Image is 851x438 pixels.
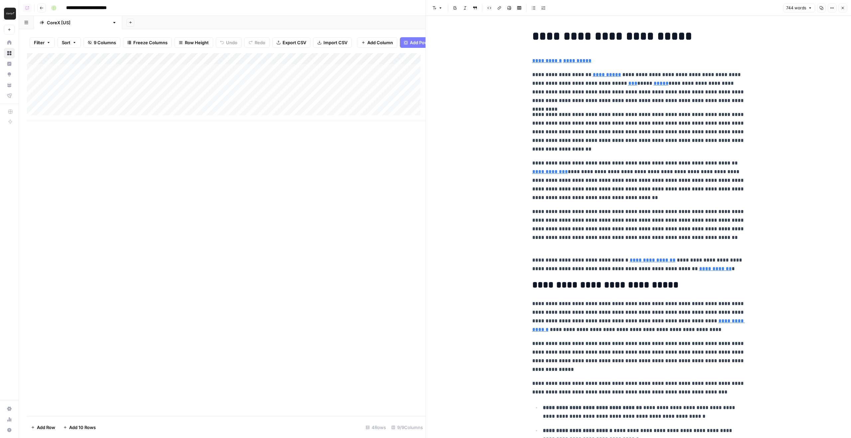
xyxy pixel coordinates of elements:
[783,4,815,12] button: 744 words
[4,8,16,20] img: Klaviyo Logo
[4,414,15,425] a: Usage
[4,425,15,435] button: Help + Support
[47,19,109,26] div: CoreX [[GEOGRAPHIC_DATA]]
[4,5,15,22] button: Workspace: Klaviyo
[4,48,15,58] a: Browse
[389,422,425,433] div: 9/9 Columns
[27,422,59,433] button: Add Row
[4,58,15,69] a: Insights
[323,39,347,46] span: Import CSV
[62,39,70,46] span: Sort
[59,422,100,433] button: Add 10 Rows
[363,422,389,433] div: 4 Rows
[30,37,55,48] button: Filter
[4,403,15,414] a: Settings
[133,39,168,46] span: Freeze Columns
[4,37,15,48] a: Home
[313,37,352,48] button: Import CSV
[34,39,45,46] span: Filter
[357,37,397,48] button: Add Column
[226,39,237,46] span: Undo
[272,37,310,48] button: Export CSV
[410,39,446,46] span: Add Power Agent
[123,37,172,48] button: Freeze Columns
[400,37,450,48] button: Add Power Agent
[37,424,55,431] span: Add Row
[244,37,270,48] button: Redo
[185,39,209,46] span: Row Height
[34,16,122,29] a: CoreX [[GEOGRAPHIC_DATA]]
[255,39,265,46] span: Redo
[69,424,96,431] span: Add 10 Rows
[94,39,116,46] span: 9 Columns
[4,69,15,80] a: Opportunities
[175,37,213,48] button: Row Height
[216,37,242,48] button: Undo
[4,80,15,90] a: Your Data
[283,39,306,46] span: Export CSV
[83,37,120,48] button: 9 Columns
[786,5,806,11] span: 744 words
[58,37,81,48] button: Sort
[4,90,15,101] a: Flightpath
[367,39,393,46] span: Add Column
